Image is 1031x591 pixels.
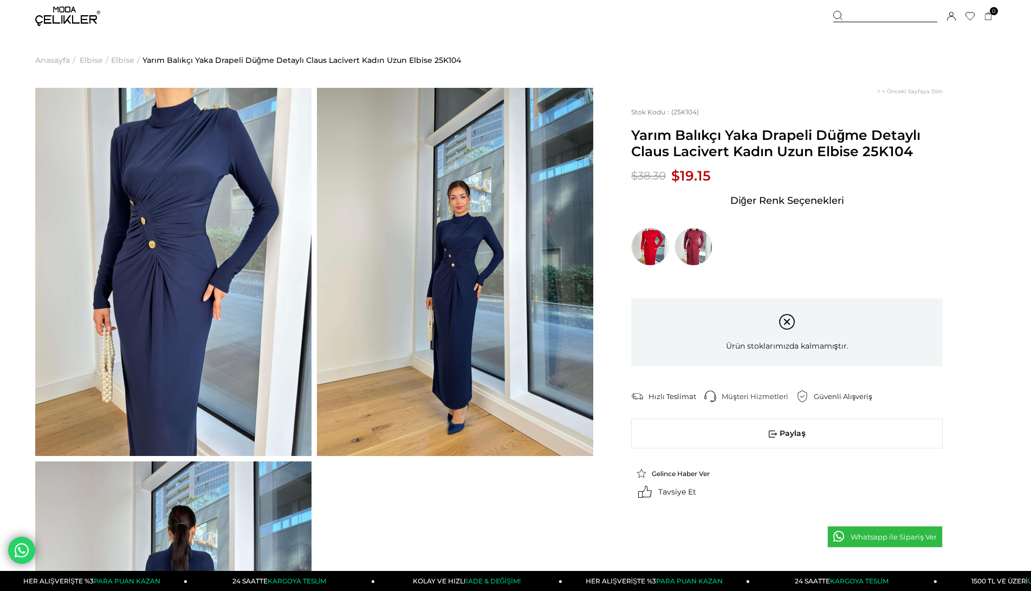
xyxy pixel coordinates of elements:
[632,419,942,448] span: Paylaş
[990,7,998,15] span: 0
[375,571,562,591] a: KOLAY VE HIZLIİADE & DEĞİŞİM!
[722,391,796,401] div: Müşteri Hizmetleri
[704,390,716,402] img: call-center.png
[750,571,937,591] a: 24 SAATTEKARGOYA TESLİM
[730,192,844,209] span: Diğer Renk Seçenekleri
[94,577,160,585] span: PARA PUAN KAZAN
[35,88,312,456] img: Claus Elbise 25K104
[35,7,100,26] img: logo
[631,108,671,116] span: Stok Kodu
[637,468,730,478] a: Gelince Haber Ver
[984,12,993,21] a: 0
[830,577,889,585] span: KARGOYA TESLİM
[658,487,696,497] span: Tavsiye Et
[649,391,704,401] div: Hızlı Teslimat
[80,33,111,88] li: >
[652,470,710,478] span: Gelince Haber Ver
[671,168,711,184] span: $19.15
[877,88,943,95] a: < < Önceki Sayfaya Dön
[187,571,375,591] a: 24 SAATTEKARGOYA TESLİM
[35,33,78,88] li: >
[268,577,326,585] span: KARGOYA TESLİM
[142,33,461,88] a: Yarım Balıkçı Yaka Drapeli Düğme Detaylı Claus Lacivert Kadın Uzun Elbise 25K104
[317,88,593,456] img: Claus Elbise 25K104
[814,391,880,401] div: Güvenli Alışveriş
[631,108,699,116] span: (25K104)
[562,571,750,591] a: HER ALIŞVERİŞTE %3PARA PUAN KAZAN
[35,33,70,88] a: Anasayfa
[631,298,943,366] div: Ürün stoklarımızda kalmamıştır.
[111,33,142,88] li: >
[631,390,643,402] img: shipping.png
[631,127,943,159] span: Yarım Balıkçı Yaka Drapeli Düğme Detaylı Claus Lacivert Kadın Uzun Elbise 25K104
[656,577,723,585] span: PARA PUAN KAZAN
[466,577,520,585] span: İADE & DEĞİŞİM!
[796,390,808,402] img: security.png
[80,33,103,88] a: Elbise
[827,526,943,548] a: Whatsapp ile Sipariş Ver
[675,228,712,266] img: Yarım Balıkçı Yaka Drapeli Düğme Detaylı Claus Bordo Kadın Uzun Elbise 25K104
[631,228,669,266] img: Yarım Balıkçı Yaka Drapeli Düğme Detaylı Claus Kırmızı Kadın Uzun Elbise 25K104
[631,168,666,184] span: $38.30
[111,33,134,88] a: Elbise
